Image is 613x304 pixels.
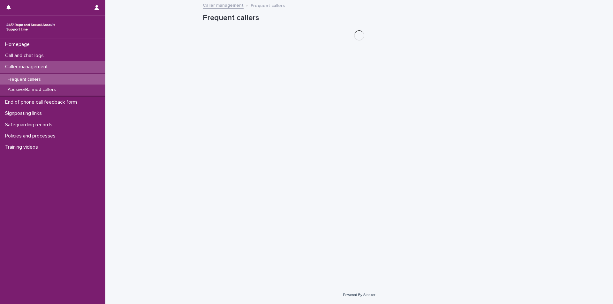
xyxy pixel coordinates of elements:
[3,64,53,70] p: Caller management
[3,53,49,59] p: Call and chat logs
[203,13,516,23] h1: Frequent callers
[3,99,82,105] p: End of phone call feedback form
[3,133,61,139] p: Policies and processes
[3,77,46,82] p: Frequent callers
[3,41,35,48] p: Homepage
[3,87,61,93] p: Abusive/Banned callers
[203,1,244,9] a: Caller management
[343,293,375,297] a: Powered By Stacker
[3,144,43,150] p: Training videos
[3,122,57,128] p: Safeguarding records
[3,110,47,116] p: Signposting links
[5,21,56,33] img: rhQMoQhaT3yELyF149Cw
[251,2,285,9] p: Frequent callers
